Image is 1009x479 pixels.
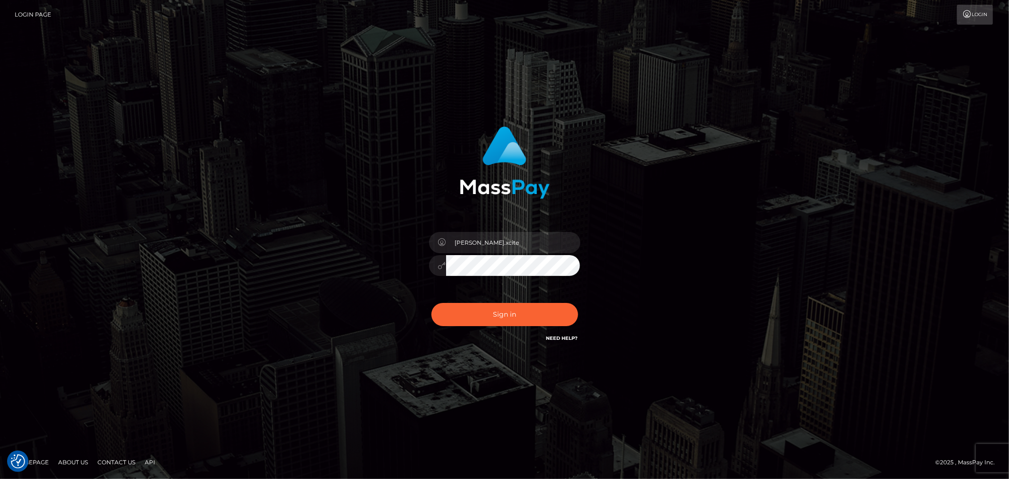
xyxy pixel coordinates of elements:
button: Consent Preferences [11,454,25,469]
a: Homepage [10,455,53,470]
a: Contact Us [94,455,139,470]
a: Login [957,5,993,25]
div: © 2025 , MassPay Inc. [935,457,1002,468]
img: Revisit consent button [11,454,25,469]
a: Need Help? [546,335,578,341]
input: Username... [446,232,580,253]
a: API [141,455,159,470]
button: Sign in [431,303,578,326]
a: Login Page [15,5,51,25]
a: About Us [54,455,92,470]
img: MassPay Login [460,126,550,199]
